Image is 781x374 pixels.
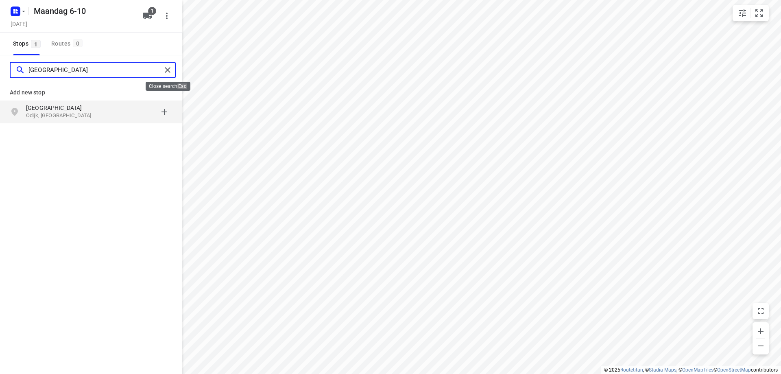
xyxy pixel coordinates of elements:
p: [GEOGRAPHIC_DATA] [26,104,101,112]
span: 1 [31,40,41,48]
p: Odijk, [GEOGRAPHIC_DATA] [26,112,101,120]
button: More [159,8,175,24]
h5: Maandag 6-10 [31,4,136,17]
div: Routes [51,39,85,49]
a: Stadia Maps [649,367,676,373]
a: OpenMapTiles [682,367,713,373]
span: 0 [73,39,83,47]
input: Add or search stops [28,64,161,77]
a: OpenStreetMap [717,367,751,373]
span: 1 [148,7,156,15]
h5: [DATE] [7,19,31,28]
button: Fit zoom [751,5,767,21]
span: Stops [13,39,43,49]
div: small contained button group [733,5,769,21]
a: Routetitan [620,367,643,373]
li: © 2025 , © , © © contributors [604,367,778,373]
button: Map settings [734,5,750,21]
button: 1 [139,8,155,24]
p: Add new stop [10,87,172,97]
